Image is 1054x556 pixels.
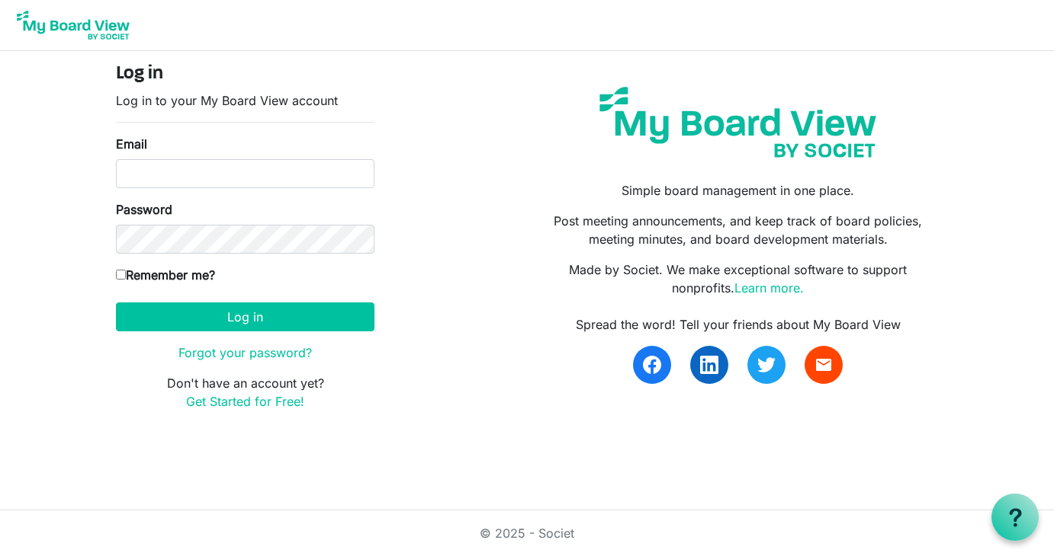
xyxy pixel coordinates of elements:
[700,356,718,374] img: linkedin.svg
[116,270,126,280] input: Remember me?
[643,356,661,374] img: facebook.svg
[757,356,776,374] img: twitter.svg
[116,302,374,331] button: Log in
[178,345,312,360] a: Forgot your password?
[538,181,938,200] p: Simple board management in one place.
[815,356,833,374] span: email
[116,91,374,110] p: Log in to your My Board View account
[116,135,147,153] label: Email
[538,260,938,297] p: Made by Societ. We make exceptional software to support nonprofits.
[186,394,304,409] a: Get Started for Free!
[116,266,215,284] label: Remember me?
[538,212,938,248] p: Post meeting announcements, and keep track of board policies, meeting minutes, and board developm...
[805,346,843,384] a: email
[116,374,374,411] p: Don't have an account yet?
[588,75,888,169] img: my-board-view-societ.svg
[480,526,574,541] a: © 2025 - Societ
[116,63,374,85] h4: Log in
[12,6,134,44] img: My Board View Logo
[116,200,172,219] label: Password
[734,280,804,296] a: Learn more.
[538,315,938,334] div: Spread the word! Tell your friends about My Board View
